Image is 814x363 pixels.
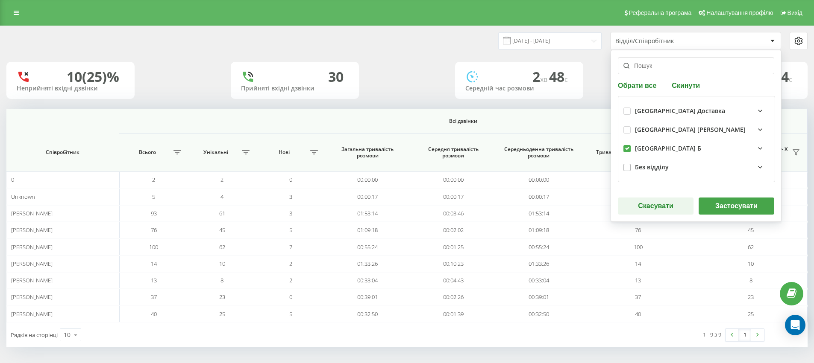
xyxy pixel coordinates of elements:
[635,145,701,152] div: [GEOGRAPHIC_DATA] Б
[615,38,717,45] div: Відділ/Співробітник
[17,85,124,92] div: Неприйняті вхідні дзвінки
[749,276,752,284] span: 8
[748,243,754,251] span: 62
[629,9,692,16] span: Реферальна програма
[219,209,225,217] span: 61
[151,209,157,217] span: 93
[504,146,573,159] span: Середньоденна тривалість розмови
[151,226,157,234] span: 76
[192,149,239,156] span: Унікальні
[748,260,754,267] span: 10
[410,256,496,272] td: 00:10:23
[586,149,677,156] span: Тривалість розмови > Х сек.
[748,226,754,234] span: 45
[219,260,225,267] span: 10
[785,315,805,335] div: Open Intercom Messenger
[410,272,496,289] td: 00:04:43
[11,226,53,234] span: [PERSON_NAME]
[748,310,754,318] span: 25
[151,276,157,284] span: 13
[635,293,641,301] span: 37
[289,176,292,183] span: 0
[325,256,410,272] td: 01:33:26
[410,222,496,238] td: 00:02:02
[220,176,223,183] span: 2
[635,164,669,171] div: Без відділу
[669,81,702,89] button: Скинути
[289,293,292,301] span: 0
[152,176,155,183] span: 2
[410,289,496,305] td: 00:02:26
[289,310,292,318] span: 5
[325,188,410,205] td: 00:00:17
[635,310,641,318] span: 40
[635,126,746,134] div: [GEOGRAPHIC_DATA] [PERSON_NAME]
[789,75,792,84] span: c
[289,193,292,200] span: 3
[706,9,773,16] span: Налаштування профілю
[496,238,582,255] td: 00:55:24
[325,306,410,322] td: 00:32:50
[328,69,344,85] div: 30
[289,260,292,267] span: 2
[151,293,157,301] span: 37
[289,209,292,217] span: 3
[152,193,155,200] span: 5
[261,149,308,156] span: Нові
[151,310,157,318] span: 40
[11,276,53,284] span: [PERSON_NAME]
[11,310,53,318] span: [PERSON_NAME]
[635,107,725,115] div: [GEOGRAPHIC_DATA] Доставка
[289,226,292,234] span: 5
[618,81,659,89] button: Обрати все
[496,171,582,188] td: 00:00:00
[220,193,223,200] span: 4
[241,85,349,92] div: Прийняті вхідні дзвінки
[496,188,582,205] td: 00:00:17
[151,260,157,267] span: 14
[410,238,496,255] td: 00:01:25
[540,75,549,84] span: хв
[325,238,410,255] td: 00:55:24
[773,67,792,86] span: 14
[289,276,292,284] span: 2
[11,293,53,301] span: [PERSON_NAME]
[703,330,721,339] div: 1 - 9 з 9
[496,205,582,222] td: 01:53:14
[549,67,568,86] span: 48
[158,118,769,125] span: Всі дзвінки
[149,243,158,251] span: 100
[325,171,410,188] td: 00:00:00
[11,331,58,339] span: Рядків на сторінці
[496,289,582,305] td: 00:39:01
[410,188,496,205] td: 00:00:17
[618,197,694,215] button: Скасувати
[123,149,170,156] span: Всього
[635,276,641,284] span: 13
[635,260,641,267] span: 14
[64,331,71,339] div: 10
[220,276,223,284] span: 8
[748,293,754,301] span: 23
[465,85,573,92] div: Середній час розмови
[219,310,225,318] span: 25
[289,243,292,251] span: 7
[11,193,35,200] span: Unknown
[325,272,410,289] td: 00:33:04
[410,306,496,322] td: 00:01:39
[410,171,496,188] td: 00:00:00
[11,209,53,217] span: [PERSON_NAME]
[11,243,53,251] span: [PERSON_NAME]
[496,272,582,289] td: 00:33:04
[496,256,582,272] td: 01:33:26
[16,149,109,156] span: Співробітник
[325,289,410,305] td: 00:39:01
[788,9,802,16] span: Вихід
[618,57,774,74] input: Пошук
[532,67,549,86] span: 2
[496,222,582,238] td: 01:09:18
[219,243,225,251] span: 62
[635,226,641,234] span: 76
[67,69,119,85] div: 10 (25)%
[325,222,410,238] td: 01:09:18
